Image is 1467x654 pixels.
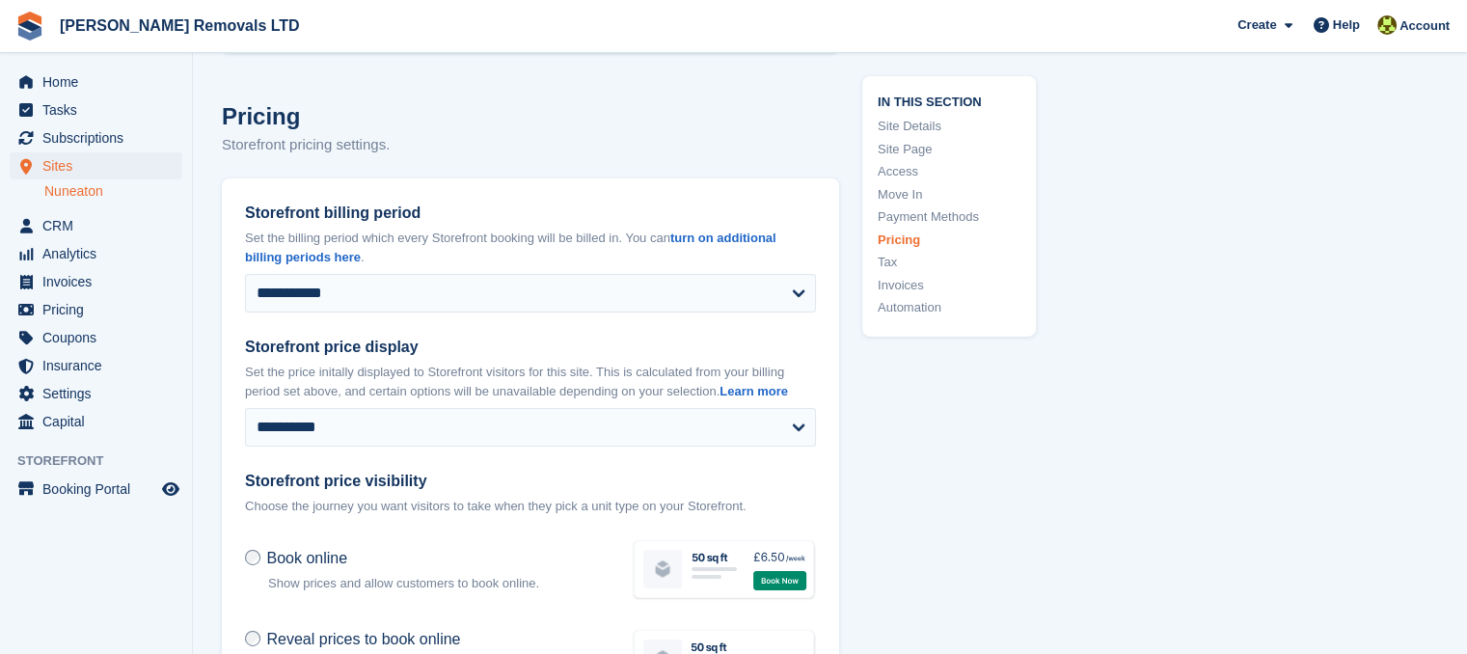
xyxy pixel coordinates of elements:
span: Capital [42,408,158,435]
a: Learn more [720,384,788,398]
span: Create [1237,15,1276,35]
a: menu [10,212,182,239]
span: Storefront [17,451,192,471]
img: Sean Glenn [1377,15,1397,35]
a: Automation [878,298,1020,317]
a: Access [878,162,1020,181]
p: Set the price initally displayed to Storefront visitors for this site. This is calculated from yo... [245,363,816,400]
a: [PERSON_NAME] Removals LTD [52,10,308,41]
span: Reveal prices to book online [266,631,460,647]
span: Sites [42,152,158,179]
a: menu [10,380,182,407]
span: Insurance [42,352,158,379]
a: Move In [878,184,1020,204]
span: Analytics [42,240,158,267]
a: menu [10,324,182,351]
a: Tax [878,253,1020,272]
a: menu [10,352,182,379]
span: Help [1333,15,1360,35]
span: Home [42,68,158,95]
input: Reveal prices to book online [245,631,260,646]
a: menu [10,408,182,435]
span: Book online [266,550,347,566]
a: Payment Methods [878,207,1020,227]
span: Settings [42,380,158,407]
span: CRM [42,212,158,239]
p: Set the billing period which every Storefront booking will be billed in. You can . [245,229,816,266]
label: Storefront price visibility [245,470,816,493]
span: Account [1399,16,1450,36]
a: menu [10,296,182,323]
a: menu [10,152,182,179]
a: menu [10,268,182,295]
a: Preview store [159,477,182,501]
p: Show prices and allow customers to book online. [268,574,609,593]
span: In this section [878,91,1020,109]
a: Nuneaton [44,182,182,201]
span: Coupons [42,324,158,351]
img: stora-icon-8386f47178a22dfd0bd8f6a31ec36ba5ce8667c1dd55bd0f319d3a0aa187defe.svg [15,12,44,41]
a: menu [10,124,182,151]
h2: Pricing [222,99,839,134]
span: Booking Portal [42,476,158,503]
span: Tasks [42,96,158,123]
a: Site Page [878,139,1020,158]
a: menu [10,240,182,267]
span: Invoices [42,268,158,295]
span: Subscriptions [42,124,158,151]
a: menu [10,68,182,95]
a: Pricing [878,230,1020,249]
a: turn on additional billing periods here [245,231,776,264]
a: menu [10,96,182,123]
p: Storefront pricing settings. [222,134,839,156]
span: Pricing [42,296,158,323]
p: Choose the journey you want visitors to take when they pick a unit type on your Storefront. [245,497,816,516]
label: Storefront price display [245,336,816,359]
input: Book online [245,550,260,565]
label: Storefront billing period [245,202,816,225]
a: Site Details [878,117,1020,136]
a: menu [10,476,182,503]
a: Invoices [878,275,1020,294]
